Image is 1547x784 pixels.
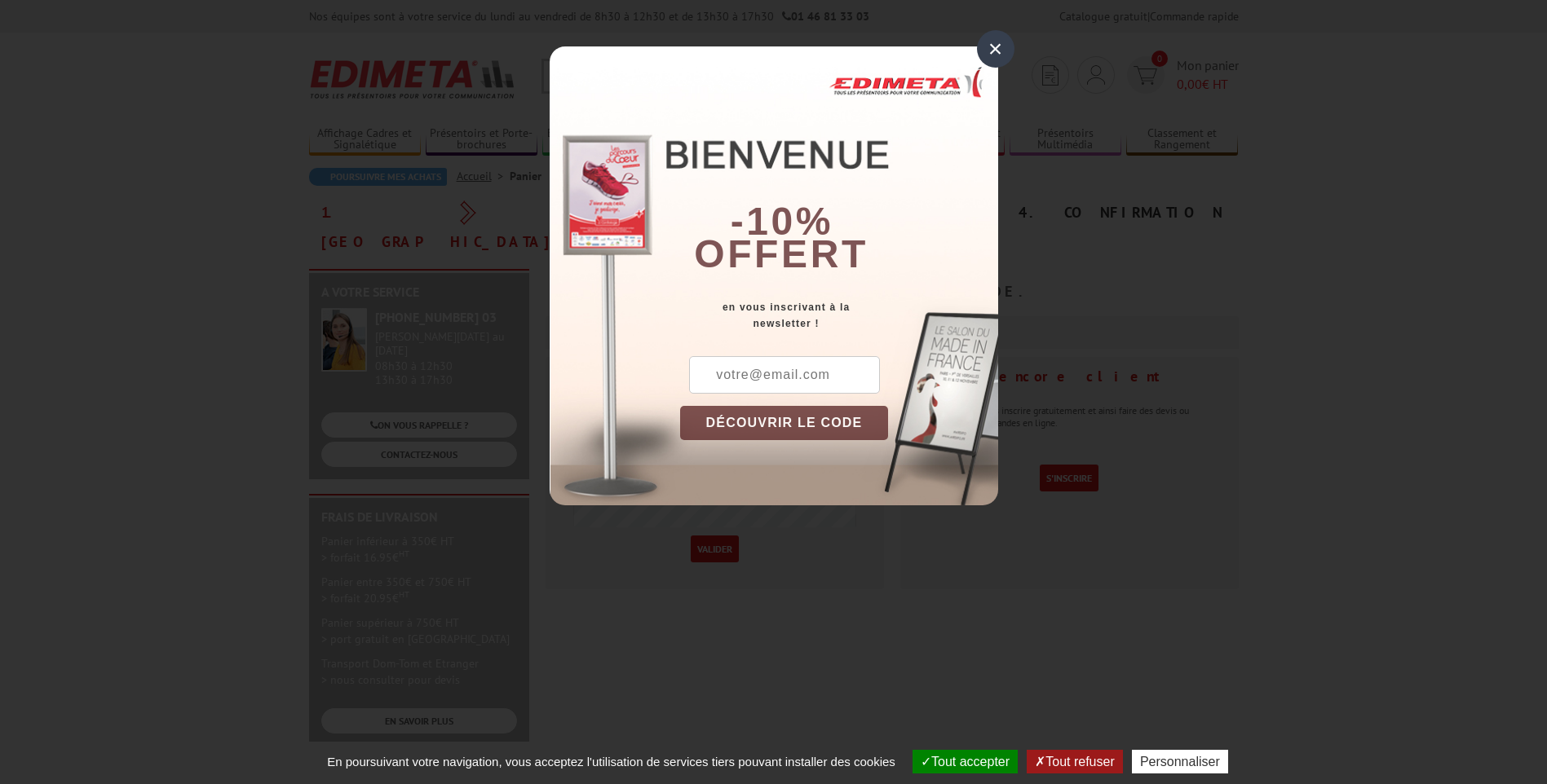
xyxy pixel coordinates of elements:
[731,200,833,243] b: -10%
[1027,750,1122,773] button: Tout refuser
[689,356,880,394] input: votre@email.com
[694,232,869,275] font: offert
[319,755,904,769] span: En poursuivant votre navigation, vous acceptez l'utilisation de services tiers pouvant installer ...
[1132,750,1228,773] button: Personnaliser (fenêtre modale)
[680,406,889,440] button: DÉCOUVRIR LE CODE
[680,299,998,332] div: en vous inscrivant à la newsletter !
[913,750,1018,773] button: Tout accepter
[977,30,1014,68] div: ×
